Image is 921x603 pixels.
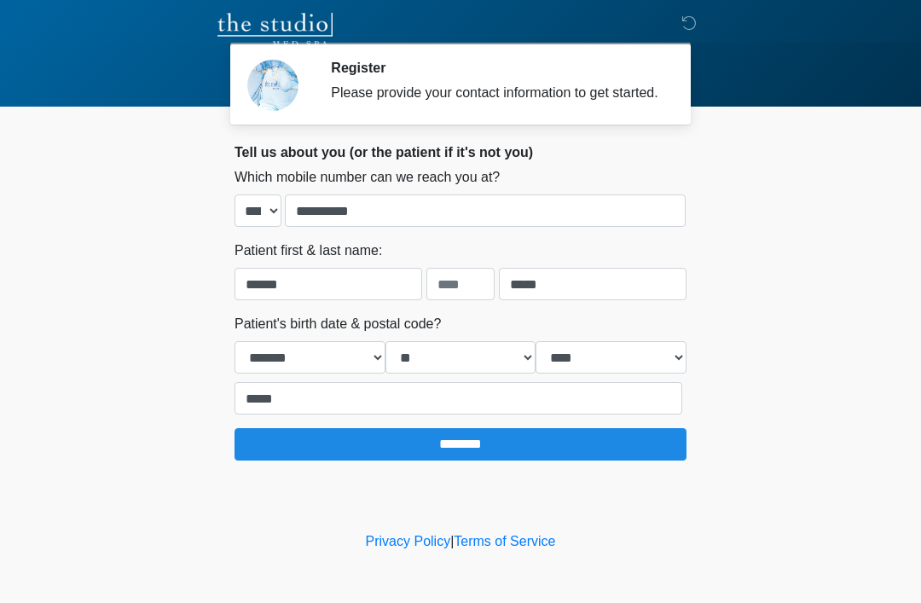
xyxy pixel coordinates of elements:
img: The Studio Med Spa Logo [217,13,333,47]
img: Agent Avatar [247,60,298,111]
label: Which mobile number can we reach you at? [235,167,500,188]
label: Patient first & last name: [235,241,382,261]
div: Please provide your contact information to get started. [331,83,661,103]
label: Patient's birth date & postal code? [235,314,441,334]
h2: Tell us about you (or the patient if it's not you) [235,144,686,160]
a: Privacy Policy [366,534,451,548]
h2: Register [331,60,661,76]
a: Terms of Service [454,534,555,548]
a: | [450,534,454,548]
